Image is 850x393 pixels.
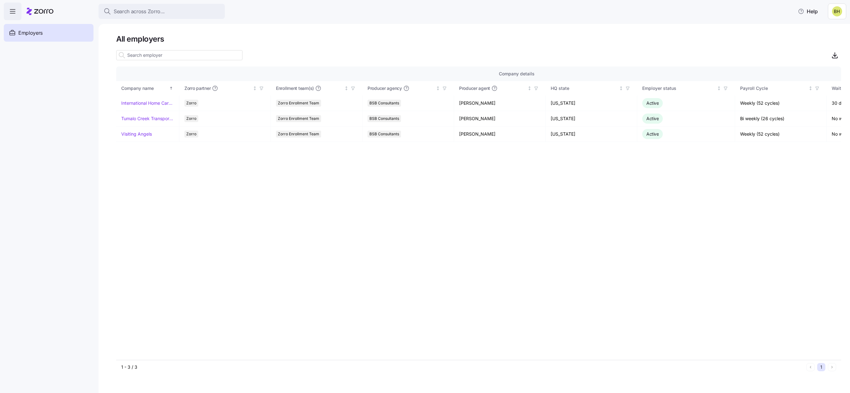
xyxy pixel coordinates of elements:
input: Search employer [116,50,242,60]
span: Active [646,131,659,137]
span: Zorro Enrollment Team [278,131,319,138]
div: Not sorted [527,86,532,91]
span: BSB Consultants [369,115,399,122]
div: Not sorted [808,86,813,91]
span: Employers [18,29,43,37]
span: BSB Consultants [369,100,399,107]
h1: All employers [116,34,841,44]
span: Zorro [186,115,196,122]
div: HQ state [551,85,618,92]
span: Help [798,8,818,15]
span: Enrollment team(s) [276,85,314,91]
th: Zorro partnerNot sorted [179,81,271,96]
span: Producer agent [459,85,490,91]
th: Producer agencyNot sorted [362,81,454,96]
th: Company nameSorted ascending [116,81,179,96]
span: Zorro partner [184,85,211,91]
div: Employer status [642,85,715,92]
a: Visiting Angels [121,131,152,137]
a: International Home Care Services of NY, LLC [121,100,174,106]
div: Payroll Cycle [740,85,807,92]
td: Weekly (52 cycles) [735,96,827,111]
span: Active [646,116,659,121]
button: Previous page [806,363,815,371]
a: Tumalo Creek Transportation [121,115,174,122]
td: Bi weekly (26 cycles) [735,111,827,126]
td: [US_STATE] [546,111,637,126]
th: Employer statusNot sorted [637,81,735,96]
div: Not sorted [619,86,623,91]
div: Company name [121,85,168,92]
span: Zorro [186,131,196,138]
td: [US_STATE] [546,96,637,111]
span: Search across Zorro... [114,8,165,15]
th: Producer agentNot sorted [454,81,546,96]
span: Zorro [186,100,196,107]
span: BSB Consultants [369,131,399,138]
span: Zorro Enrollment Team [278,115,319,122]
th: Payroll CycleNot sorted [735,81,827,96]
button: Help [793,5,823,18]
td: [PERSON_NAME] [454,111,546,126]
span: Producer agency [368,85,402,91]
div: Not sorted [717,86,721,91]
div: Not sorted [436,86,440,91]
th: HQ stateNot sorted [546,81,637,96]
div: Not sorted [253,86,257,91]
button: 1 [817,363,825,371]
th: Enrollment team(s)Not sorted [271,81,362,96]
button: Next page [828,363,836,371]
img: ebe6e6fbc625f8631335adc4c0a20bfe [832,6,842,16]
td: [PERSON_NAME] [454,96,546,111]
div: Not sorted [344,86,349,91]
span: Zorro Enrollment Team [278,100,319,107]
a: Employers [4,24,93,42]
td: [US_STATE] [546,126,637,142]
div: 1 - 3 / 3 [121,364,804,370]
td: [PERSON_NAME] [454,126,546,142]
button: Search across Zorro... [99,4,225,19]
span: Active [646,100,659,106]
div: Sorted ascending [169,86,173,91]
td: Weekly (52 cycles) [735,126,827,142]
